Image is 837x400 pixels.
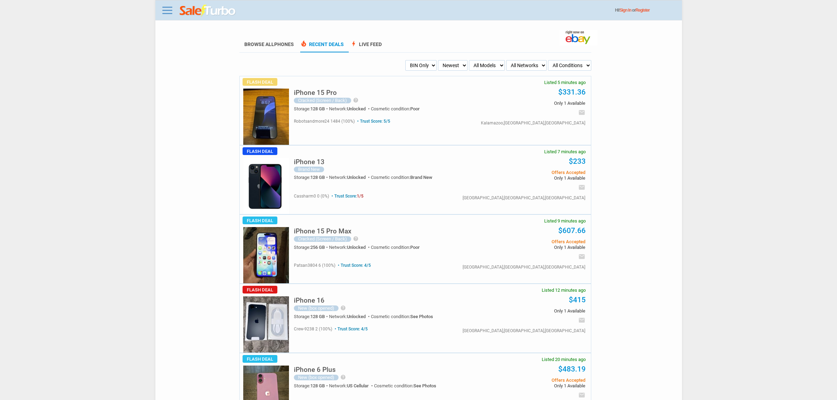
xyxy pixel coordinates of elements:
[243,355,277,363] span: Flash Deal
[294,175,329,180] div: Storage:
[243,296,289,353] img: s-l225.jpg
[479,383,585,388] span: Only 1 Available
[620,8,631,13] a: Sign In
[479,170,585,175] span: Offers Accepted
[558,88,586,96] a: $331.36
[569,296,586,304] a: $415
[632,8,650,13] span: or
[558,365,586,373] a: $483.19
[615,8,620,13] span: Hi!
[542,288,586,292] span: Listed 12 minutes ago
[569,157,586,166] a: $233
[371,245,420,250] div: Cosmetic condition:
[347,314,366,319] span: Unlocked
[347,383,369,388] span: US Cellular
[479,101,585,105] span: Only 1 Available
[413,383,436,388] span: See Photos
[479,239,585,244] span: Offers Accepted
[479,245,585,250] span: Only 1 Available
[357,194,363,199] span: 1/5
[243,147,277,155] span: Flash Deal
[294,194,329,199] span: cassharm0 0 (0%)
[636,8,650,13] a: Register
[333,327,368,331] span: Trust Score: 4/5
[243,78,277,86] span: Flash Deal
[310,383,325,388] span: 128 GB
[294,366,336,373] h5: iPhone 6 Plus
[463,329,585,333] div: [GEOGRAPHIC_DATA],[GEOGRAPHIC_DATA],[GEOGRAPHIC_DATA]
[294,119,355,124] span: robotsandmore24 1484 (100%)
[294,368,336,373] a: iPhone 6 Plus
[294,107,329,111] div: Storage:
[544,219,586,223] span: Listed 9 minutes ago
[300,41,344,52] a: local_fire_departmentRecent Deals
[479,309,585,313] span: Only 1 Available
[294,91,337,96] a: iPhone 15 Pro
[294,167,324,172] div: Brand New
[353,97,359,103] i: help
[310,245,325,250] span: 256 GB
[463,196,585,200] div: [GEOGRAPHIC_DATA],[GEOGRAPHIC_DATA],[GEOGRAPHIC_DATA]
[330,194,363,199] span: Trust Score:
[294,327,332,331] span: crew-9238 2 (100%)
[180,5,236,17] img: saleturbo.com - Online Deals and Discount Coupons
[336,263,371,268] span: Trust Score: 4/5
[310,314,325,319] span: 128 GB
[578,109,585,116] i: email
[243,158,289,214] img: s-l225.jpg
[410,245,420,250] span: Poor
[544,80,586,85] span: Listed 5 minutes ago
[243,286,277,293] span: Flash Deal
[300,40,307,47] span: local_fire_department
[294,298,324,304] a: iPhone 16
[356,119,390,124] span: Trust Score: 5/5
[350,40,357,47] span: bolt
[410,106,420,111] span: Poor
[374,383,436,388] div: Cosmetic condition:
[329,383,374,388] div: Network:
[410,175,432,180] span: Brand New
[347,245,366,250] span: Unlocked
[294,236,351,242] div: Cracked (Screen / Back)
[578,392,585,399] i: email
[347,106,366,111] span: Unlocked
[243,227,289,283] img: s-l225.jpg
[294,89,337,96] h5: iPhone 15 Pro
[294,98,351,103] div: Cracked (Screen / Back)
[542,357,586,362] span: Listed 20 minutes ago
[274,41,294,47] span: Phones
[294,314,329,319] div: Storage:
[340,305,346,311] i: help
[329,314,371,319] div: Network:
[410,314,433,319] span: See Photos
[294,245,329,250] div: Storage:
[244,41,294,47] a: Browse AllPhones
[578,184,585,191] i: email
[578,317,585,324] i: email
[294,297,324,304] h5: iPhone 16
[294,305,339,311] div: New (box opened)
[294,229,352,234] a: iPhone 15 Pro Max
[340,374,346,380] i: help
[329,245,371,250] div: Network:
[294,159,324,165] h5: iPhone 13
[479,378,585,382] span: Offers Accepted
[481,121,585,125] div: Kalamazoo,[GEOGRAPHIC_DATA],[GEOGRAPHIC_DATA]
[294,375,339,380] div: New (box opened)
[243,217,277,224] span: Flash Deal
[310,175,325,180] span: 128 GB
[350,41,382,52] a: boltLive Feed
[294,228,352,234] h5: iPhone 15 Pro Max
[371,107,420,111] div: Cosmetic condition:
[243,89,289,145] img: s-l225.jpg
[347,175,366,180] span: Unlocked
[294,383,329,388] div: Storage:
[578,253,585,260] i: email
[544,149,586,154] span: Listed 7 minutes ago
[371,175,432,180] div: Cosmetic condition:
[329,175,371,180] div: Network:
[294,263,335,268] span: patsan3804 6 (100%)
[371,314,433,319] div: Cosmetic condition:
[294,160,324,165] a: iPhone 13
[329,107,371,111] div: Network:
